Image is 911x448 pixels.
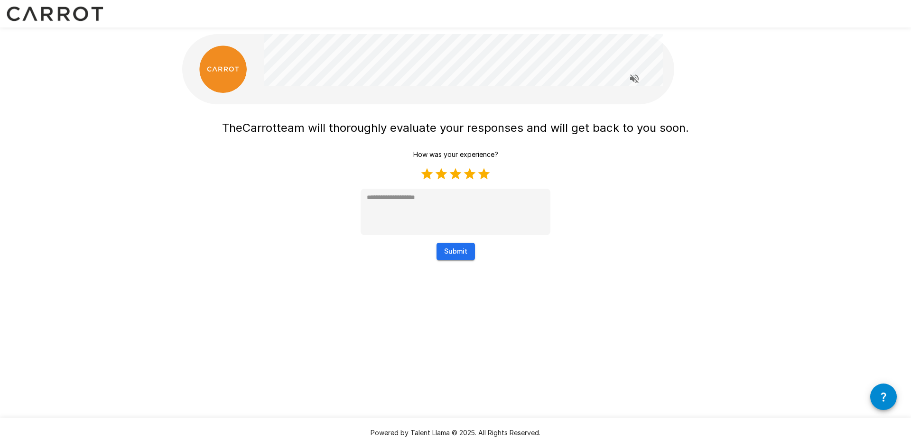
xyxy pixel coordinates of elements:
p: Powered by Talent Llama © 2025. All Rights Reserved. [11,428,900,438]
img: carrot_logo.png [199,46,247,93]
span: Carrot [242,121,277,135]
button: Read questions aloud [625,69,644,88]
button: Submit [437,243,475,260]
span: team will thoroughly evaluate your responses and will get back to you soon. [277,121,689,135]
span: The [222,121,242,135]
p: How was your experience? [413,150,498,159]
